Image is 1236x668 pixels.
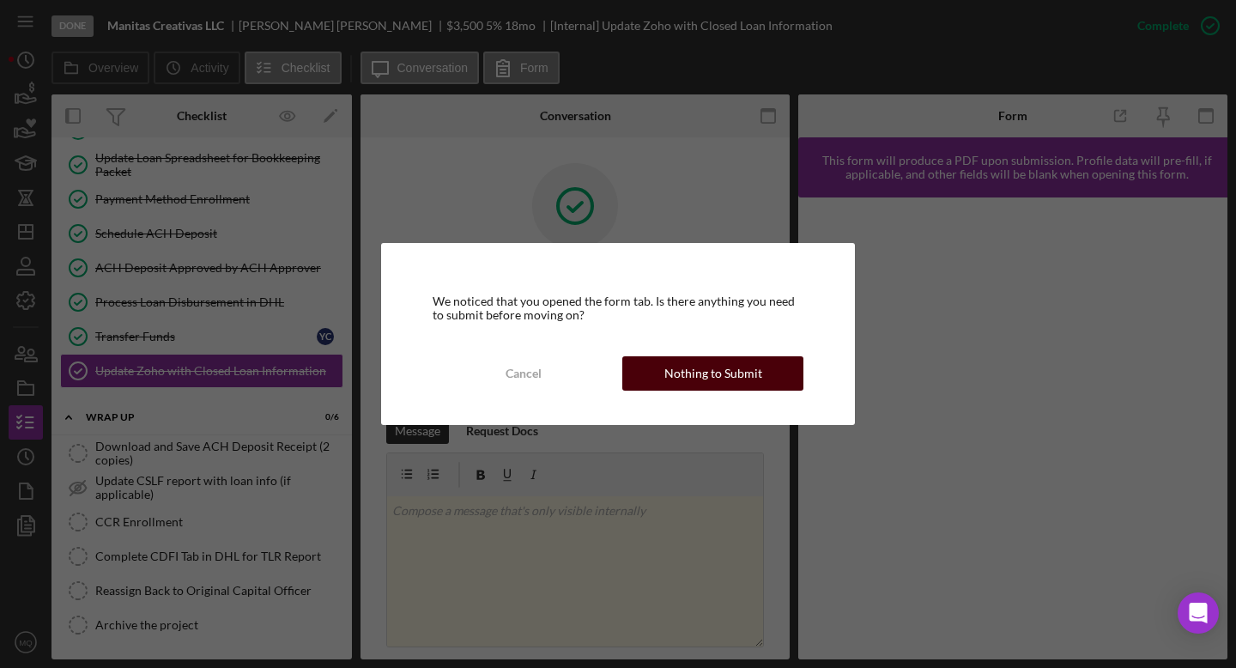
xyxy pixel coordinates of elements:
[433,295,803,322] div: We noticed that you opened the form tab. Is there anything you need to submit before moving on?
[433,356,614,391] button: Cancel
[622,356,803,391] button: Nothing to Submit
[506,356,542,391] div: Cancel
[664,356,762,391] div: Nothing to Submit
[1178,592,1219,634] div: Open Intercom Messenger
